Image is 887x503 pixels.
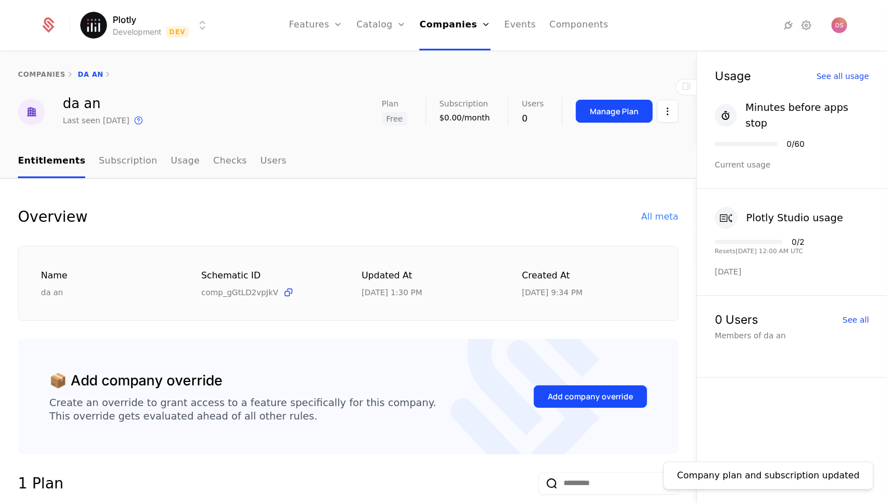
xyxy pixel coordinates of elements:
[63,115,130,126] div: Last seen [DATE]
[49,396,436,423] div: Create an override to grant access to a feature specifically for this company. This override gets...
[362,287,422,298] div: 8/27/25, 1:30 PM
[715,207,843,229] button: Plotly Studio usage
[213,145,247,178] a: Checks
[715,314,758,325] div: 0 Users
[522,112,544,125] div: 0
[41,269,174,283] div: Name
[171,145,200,178] a: Usage
[657,100,678,123] button: Select action
[41,287,174,298] div: da an
[18,145,85,178] a: Entitlements
[80,12,107,39] img: Plotly
[831,17,847,33] img: Daniel Anton Suchy
[382,112,408,125] span: Free
[522,269,655,283] div: Created at
[715,266,869,277] div: [DATE]
[18,145,678,178] nav: Main
[831,17,847,33] button: Open user button
[715,70,751,82] div: Usage
[49,370,223,392] div: 📦 Add company override
[260,145,287,178] a: Users
[18,99,45,125] img: da an
[18,206,87,228] div: Overview
[641,210,678,223] div: All meta
[715,100,869,131] button: Minutes before apps stop
[843,316,869,324] div: See all
[746,210,843,226] div: Plotly Studio usage
[576,100,653,123] button: Manage Plan
[113,26,161,38] div: Development
[522,287,583,298] div: 7/22/25, 9:34 PM
[787,140,805,148] div: 0 / 60
[201,269,335,282] div: Schematic ID
[18,472,63,495] div: 1 Plan
[63,97,145,110] div: da an
[440,100,488,108] span: Subscription
[746,100,869,131] div: Minutes before apps stop
[166,26,189,38] span: Dev
[362,269,495,283] div: Updated at
[18,71,66,78] a: companies
[800,18,814,32] a: Settings
[382,100,399,108] span: Plan
[715,159,869,170] div: Current usage
[522,100,544,108] span: Users
[534,385,647,408] button: Add company override
[715,330,869,341] div: Members of da an
[440,112,490,123] div: $0.00/month
[18,145,287,178] ul: Choose Sub Page
[84,13,209,38] button: Select environment
[782,18,796,32] a: Integrations
[792,238,805,246] div: 0 / 2
[816,72,869,80] div: See all usage
[548,391,633,402] div: Add company override
[201,287,278,298] span: comp_gGtLD2vpJkV
[677,469,860,482] div: Company plan and subscription updated
[99,145,157,178] a: Subscription
[113,13,136,26] span: Plotly
[715,248,805,254] div: Resets [DATE] 12:00 AM UTC
[590,106,639,117] div: Manage Plan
